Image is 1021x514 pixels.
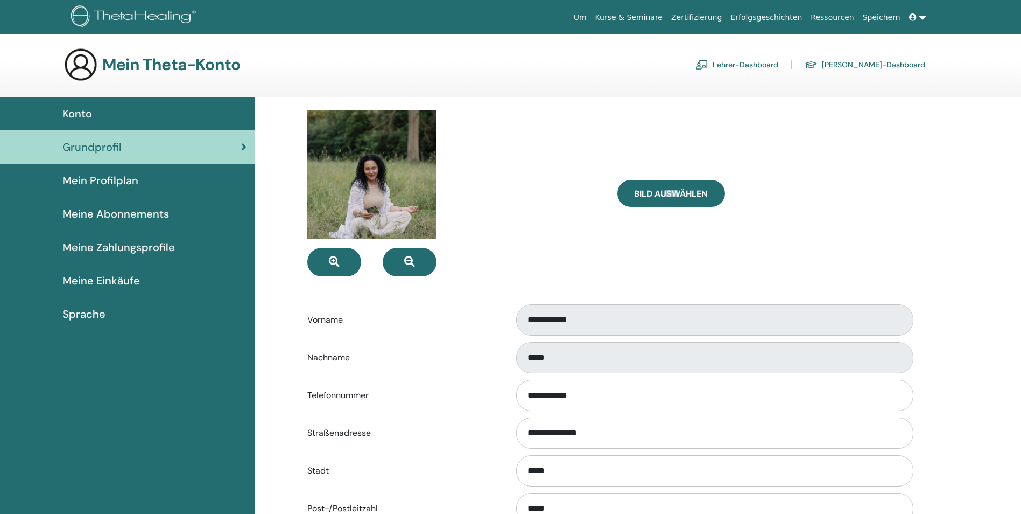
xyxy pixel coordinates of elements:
[726,8,806,27] a: Erfolgsgeschichten
[695,56,778,73] a: Lehrer-Dashboard
[664,190,678,197] input: Bild auswählen
[805,60,818,70] img: graduation-cap.svg
[64,47,98,82] img: generic-user-icon.jpg
[62,273,140,289] span: Meine Einkäufe
[71,5,200,30] img: logo.png
[102,55,240,74] h3: Mein Theta-Konto
[299,461,506,481] label: Stadt
[299,310,506,330] label: Vorname
[62,172,138,189] span: Mein Profilplan
[62,206,169,222] span: Meine Abonnements
[569,8,591,27] a: Um
[299,423,506,443] label: Straßenadresse
[299,348,506,368] label: Nachname
[634,188,708,199] span: Bild auswählen
[805,56,925,73] a: [PERSON_NAME]-Dashboard
[62,239,175,255] span: Meine Zahlungsprofile
[62,106,92,122] span: Konto
[62,306,105,322] span: Sprache
[695,60,708,70] img: chalkboard-teacher.svg
[62,139,122,155] span: Grundprofil
[307,110,436,239] img: default.jpg
[858,8,905,27] a: Speichern
[806,8,858,27] a: Ressourcen
[667,8,726,27] a: Zertifizierung
[299,385,506,406] label: Telefonnummer
[591,8,667,27] a: Kurse & Seminare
